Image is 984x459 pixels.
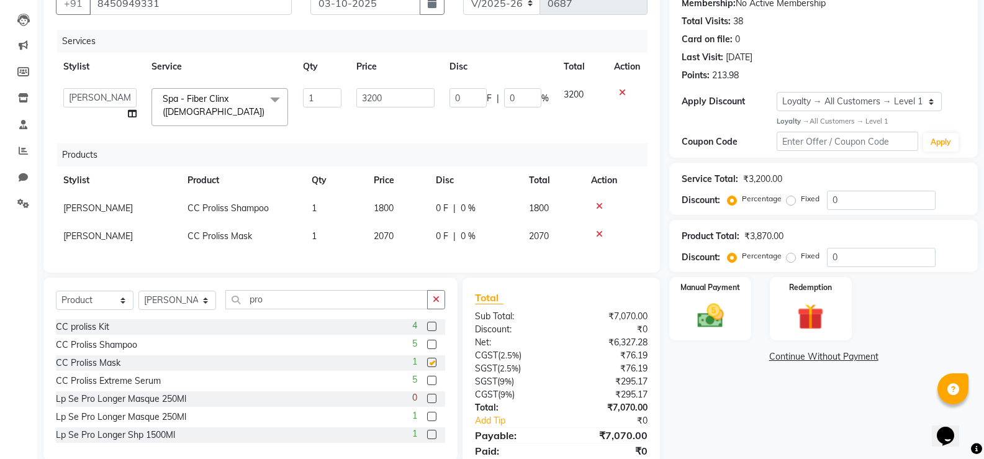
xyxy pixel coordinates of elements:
[500,363,518,373] span: 2.5%
[349,53,441,81] th: Price
[712,69,739,82] div: 213.98
[187,202,269,214] span: CC Proliss Shampoo
[556,53,607,81] th: Total
[412,319,417,332] span: 4
[735,33,740,46] div: 0
[561,375,657,388] div: ₹295.17
[561,443,657,458] div: ₹0
[366,166,428,194] th: Price
[466,336,561,349] div: Net:
[466,310,561,323] div: Sub Total:
[500,389,512,399] span: 9%
[742,250,782,261] label: Percentage
[500,350,519,360] span: 2.5%
[466,388,561,401] div: ( )
[689,301,732,331] img: _cash.svg
[564,89,584,100] span: 3200
[180,166,304,194] th: Product
[412,391,417,404] span: 0
[63,230,133,242] span: [PERSON_NAME]
[789,301,832,334] img: _gift.svg
[561,401,657,414] div: ₹7,070.00
[466,401,561,414] div: Total:
[777,117,810,125] strong: Loyalty →
[461,230,476,243] span: 0 %
[461,202,476,215] span: 0 %
[801,193,819,204] label: Fixed
[561,349,657,362] div: ₹76.19
[304,166,366,194] th: Qty
[742,193,782,204] label: Percentage
[412,337,417,350] span: 5
[682,69,710,82] div: Points:
[56,339,137,352] div: CC Proliss Shampoo
[682,95,776,108] div: Apply Discount
[561,428,657,443] div: ₹7,070.00
[475,350,498,361] span: CGST
[682,251,720,264] div: Discount:
[412,355,417,368] span: 1
[466,375,561,388] div: ( )
[475,363,497,374] span: SGST
[264,106,270,117] a: x
[561,310,657,323] div: ₹7,070.00
[777,116,965,127] div: All Customers → Level 1
[680,282,740,293] label: Manual Payment
[682,173,738,186] div: Service Total:
[932,409,972,447] iframe: chat widget
[733,15,743,28] div: 38
[56,375,161,388] div: CC Proliss Extreme Serum
[296,53,349,81] th: Qty
[466,414,577,427] a: Add Tip
[442,53,556,81] th: Disc
[56,320,109,334] div: CC proliss Kit
[436,202,448,215] span: 0 F
[412,373,417,386] span: 5
[682,33,733,46] div: Card on file:
[163,93,264,117] span: Spa - Fiber Clinx ([DEMOGRAPHIC_DATA])
[561,336,657,349] div: ₹6,327.28
[374,230,394,242] span: 2070
[466,323,561,336] div: Discount:
[312,202,317,214] span: 1
[466,428,561,443] div: Payable:
[374,202,394,214] span: 1800
[487,92,492,105] span: F
[777,132,918,151] input: Enter Offer / Coupon Code
[453,230,456,243] span: |
[57,143,657,166] div: Products
[682,51,723,64] div: Last Visit:
[56,357,120,370] div: CC Proliss Mask
[541,92,549,105] span: %
[672,350,975,363] a: Continue Without Payment
[682,230,739,243] div: Product Total:
[412,427,417,440] span: 1
[466,362,561,375] div: ( )
[682,15,731,28] div: Total Visits:
[453,202,456,215] span: |
[577,414,657,427] div: ₹0
[436,230,448,243] span: 0 F
[584,166,648,194] th: Action
[225,290,428,309] input: Search or Scan
[801,250,819,261] label: Fixed
[475,291,503,304] span: Total
[607,53,648,81] th: Action
[682,135,776,148] div: Coupon Code
[789,282,832,293] label: Redemption
[561,388,657,401] div: ₹295.17
[529,230,549,242] span: 2070
[466,443,561,458] div: Paid:
[726,51,752,64] div: [DATE]
[187,230,252,242] span: CC Proliss Mask
[428,166,521,194] th: Disc
[412,409,417,422] span: 1
[561,323,657,336] div: ₹0
[57,30,657,53] div: Services
[497,92,499,105] span: |
[500,376,512,386] span: 9%
[56,166,180,194] th: Stylist
[743,173,782,186] div: ₹3,200.00
[923,133,959,152] button: Apply
[63,202,133,214] span: [PERSON_NAME]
